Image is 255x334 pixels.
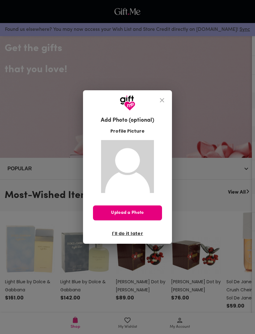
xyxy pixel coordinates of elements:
[93,205,162,220] button: Upload a Photo
[93,209,162,216] span: Upload a Photo
[112,230,143,237] span: I'll do it later
[110,128,145,134] span: Profile Picture
[109,228,146,239] button: I'll do it later
[101,116,154,125] h6: Add Photo (optional)
[101,140,154,193] img: Gift.me default profile picture
[120,95,135,111] img: GiftMe Logo
[155,93,169,108] button: close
